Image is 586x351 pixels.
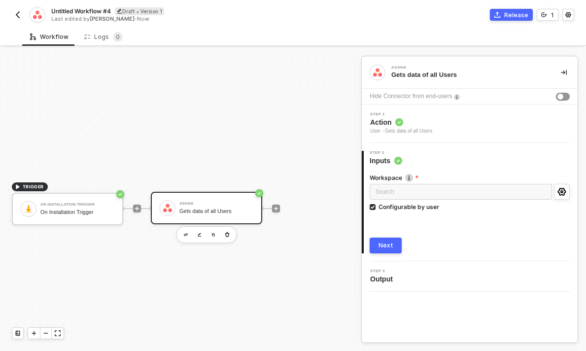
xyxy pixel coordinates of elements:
[55,330,61,336] span: icon-expand
[194,229,206,241] button: edit-cred
[273,206,279,211] span: icon-play
[561,70,567,75] span: icon-collapse-right
[370,274,397,284] span: Output
[12,9,24,21] button: back
[490,9,533,21] button: Release
[51,7,111,15] span: Untitled Workflow #4
[541,12,547,18] span: icon-versioning
[379,242,393,249] div: Next
[24,205,33,213] img: icon
[14,11,22,19] img: back
[557,188,566,196] span: icon-settings
[198,233,202,237] img: edit-cred
[31,330,37,336] span: icon-play
[391,66,539,70] div: Asana
[370,238,402,253] button: Next
[373,68,382,77] img: integration-icon
[370,269,397,273] span: Step 3
[90,15,135,22] span: [PERSON_NAME]
[504,11,528,19] div: Release
[370,117,432,127] span: Action
[537,9,558,21] button: 1
[116,190,124,198] span: icon-success-page
[33,10,41,19] img: integration-icon
[15,184,21,190] span: icon-play
[23,183,44,191] span: TRIGGER
[370,127,432,135] div: User - Gets data of all Users
[179,202,253,206] div: Asana
[370,174,570,182] label: Workspace
[379,203,439,211] div: Configurable by user
[370,92,452,101] div: Hide Connector from end-users
[207,229,219,241] button: copy-block
[179,208,253,214] div: Gets data of all Users
[211,233,215,237] img: copy-block
[391,70,545,79] div: Gets data of all Users
[362,151,578,253] div: Step 2Inputs Workspaceicon-infoSearchConfigurable by userNext
[115,7,164,15] div: Draft • Version 1
[117,8,122,14] span: icon-edit
[370,112,432,116] span: Step 1
[40,209,114,215] div: On Installation Trigger
[51,15,292,23] div: Last edited by - Now
[40,203,114,207] div: On Installation Trigger
[405,174,413,182] img: icon-info
[180,229,192,241] button: edit-cred
[84,32,123,42] div: Logs
[134,206,140,211] span: icon-play
[163,204,172,212] img: icon
[494,12,500,18] span: icon-commerce
[565,12,571,18] span: icon-settings
[362,112,578,135] div: Step 1Action User - Gets data of all Users
[43,330,49,336] span: icon-minus
[184,233,188,237] img: edit-cred
[113,32,123,42] sup: 0
[30,33,69,41] div: Workflow
[454,94,460,100] img: icon-info
[551,11,554,19] div: 1
[370,156,402,166] span: Inputs
[255,189,263,197] span: icon-success-page
[370,151,402,155] span: Step 2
